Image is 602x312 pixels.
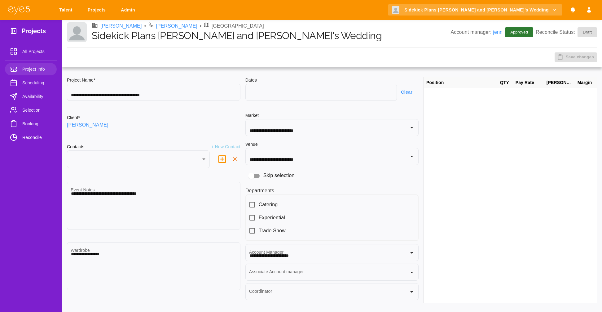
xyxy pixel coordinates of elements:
button: Open [407,123,416,132]
h6: Contacts [67,144,84,150]
span: Reconcile [22,134,52,141]
p: [GEOGRAPHIC_DATA] [212,22,264,30]
a: Reconcile [5,131,57,144]
button: Sidekick Plans [PERSON_NAME] and [PERSON_NAME]'s Wedding [388,4,562,16]
p: + New Contact [211,144,240,150]
a: Admin [117,4,141,16]
img: Client logo [392,6,399,14]
div: Skip selection [245,170,419,182]
div: Margin [575,77,597,88]
button: Open [407,152,416,161]
span: Experiential [259,214,285,221]
span: Scheduling [22,79,52,87]
a: Availability [5,90,57,103]
span: Trade Show [259,227,286,234]
button: delete [215,152,229,166]
img: eye5 [7,6,30,15]
h6: Market [245,112,419,119]
span: Approved [507,29,532,35]
a: Scheduling [5,77,57,89]
button: delete [229,154,240,165]
p: Account manager: [450,29,503,36]
button: Open [407,287,416,296]
div: [PERSON_NAME] [544,77,575,88]
h6: Client* [67,114,80,121]
span: Draft [579,29,595,35]
a: Projects [84,4,112,16]
span: Project Info [22,65,52,73]
a: Selection [5,104,57,116]
button: Clear [397,87,419,98]
li: • [200,22,202,30]
a: All Projects [5,45,57,58]
h6: Project Name* [67,77,240,84]
button: Notifications [567,4,578,16]
h6: Departments [245,187,419,194]
button: Open [407,268,416,277]
h1: Sidekick Plans [PERSON_NAME] and [PERSON_NAME]'s Wedding [92,30,450,42]
h6: Venue [245,141,258,148]
a: jenn [493,29,503,35]
div: Position [424,77,498,88]
a: Booking [5,118,57,130]
h6: Dates [245,77,419,84]
button: Open [407,248,416,257]
span: Booking [22,120,52,127]
span: Selection [22,106,52,114]
div: Pay Rate [513,77,544,88]
span: Catering [259,201,278,208]
a: [PERSON_NAME] [67,121,108,129]
span: All Projects [22,48,52,55]
li: • [144,22,146,30]
div: QTY [498,77,513,88]
a: Project Info [5,63,57,75]
a: [PERSON_NAME] [100,22,142,30]
a: [PERSON_NAME] [156,22,197,30]
a: Talent [55,4,79,16]
h3: Projects [22,27,46,37]
p: Reconcile Status: [536,27,597,37]
span: Availability [22,93,52,100]
img: Client logo [67,22,87,42]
